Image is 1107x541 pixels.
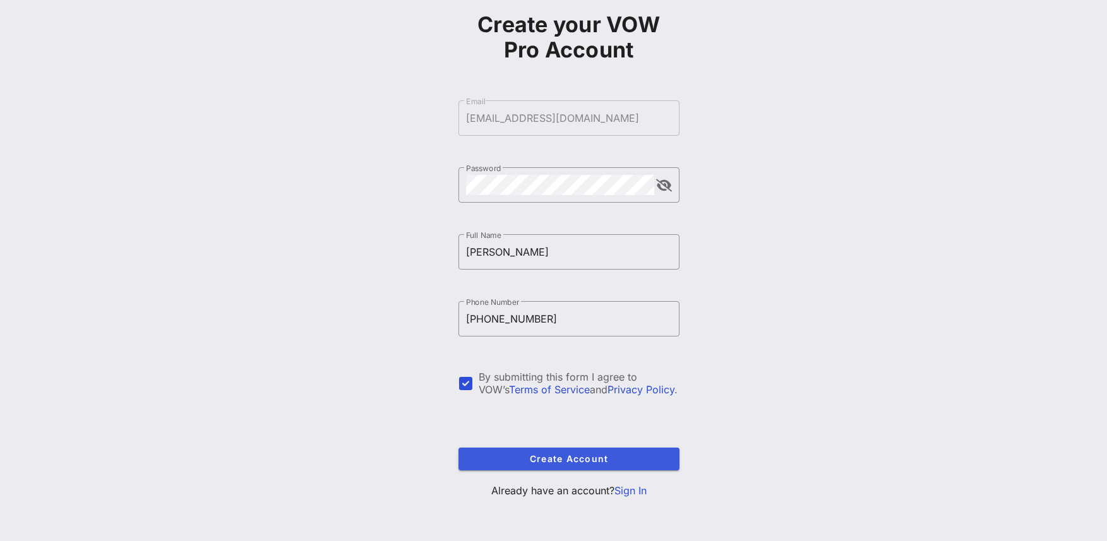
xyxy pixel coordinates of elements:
[656,179,672,192] button: append icon
[458,12,679,62] h1: Create your VOW Pro Account
[466,230,501,240] label: Full Name
[479,371,679,396] div: By submitting this form I agree to VOW’s and .
[458,448,679,470] button: Create Account
[614,484,647,497] a: Sign In
[469,453,669,464] span: Create Account
[466,297,519,307] label: Phone Number
[458,483,679,498] p: Already have an account?
[607,383,674,396] a: Privacy Policy
[466,163,501,173] label: Password
[509,383,590,396] a: Terms of Service
[466,97,486,106] label: Email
